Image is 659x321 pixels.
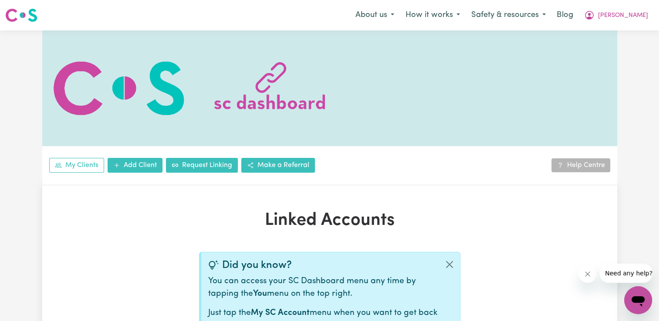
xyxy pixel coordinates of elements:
b: My SC Account [251,309,310,317]
button: Close alert [439,252,460,277]
button: My Account [578,6,654,24]
button: How it works [400,6,466,24]
a: Add Client [108,158,162,173]
a: Careseekers logo [5,5,37,25]
button: Safety & resources [466,6,551,24]
button: About us [350,6,400,24]
a: Make a Referral [241,158,315,173]
b: You [253,290,267,298]
span: [PERSON_NAME] [598,11,648,20]
iframe: Close message [579,265,596,283]
span: Need any help? [5,6,53,13]
a: Blog [551,6,578,25]
img: Careseekers logo [5,7,37,23]
h1: Linked Accounts [143,210,516,231]
p: You can access your SC Dashboard menu any time by tapping the menu on the top right. [208,275,439,301]
div: Did you know? [208,259,439,272]
iframe: Message from company [600,264,652,283]
a: Request Linking [166,158,238,173]
iframe: Button to launch messaging window [624,286,652,314]
a: Help Centre [551,158,610,172]
a: My Clients [49,158,104,173]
